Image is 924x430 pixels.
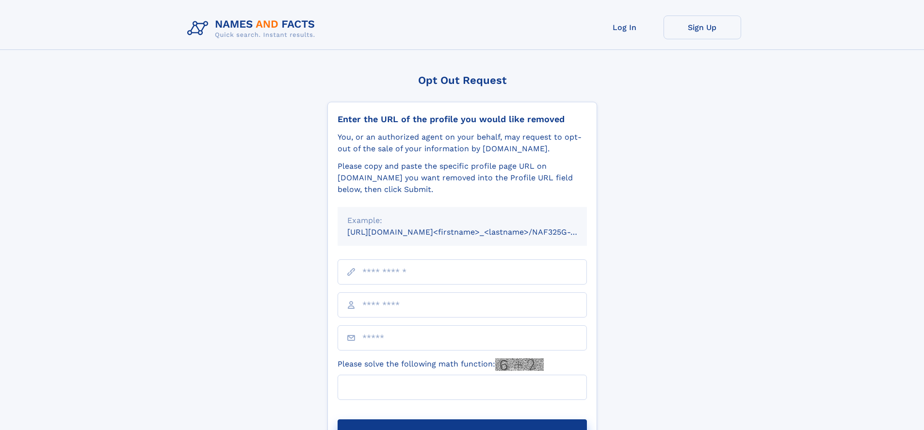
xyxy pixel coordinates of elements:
[338,131,587,155] div: You, or an authorized agent on your behalf, may request to opt-out of the sale of your informatio...
[347,227,605,237] small: [URL][DOMAIN_NAME]<firstname>_<lastname>/NAF325G-xxxxxxxx
[338,358,544,371] label: Please solve the following math function:
[347,215,577,226] div: Example:
[338,114,587,125] div: Enter the URL of the profile you would like removed
[586,16,664,39] a: Log In
[664,16,741,39] a: Sign Up
[183,16,323,42] img: Logo Names and Facts
[327,74,597,86] div: Opt Out Request
[338,160,587,195] div: Please copy and paste the specific profile page URL on [DOMAIN_NAME] you want removed into the Pr...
